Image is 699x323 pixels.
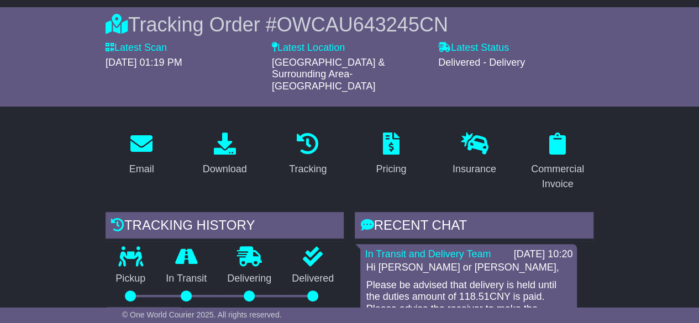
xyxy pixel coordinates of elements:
span: © One World Courier 2025. All rights reserved. [122,310,282,319]
div: RECENT CHAT [355,212,593,242]
a: Insurance [445,129,503,181]
div: Commercial Invoice [529,162,587,192]
div: Tracking history [106,212,344,242]
div: Tracking [289,162,327,177]
div: [DATE] 10:20 [513,248,572,261]
p: Delivered [282,273,344,285]
p: In Transit [156,273,217,285]
a: Commercial Invoice [522,129,594,195]
div: Tracking Order # [106,13,593,36]
span: Delivered - Delivery [438,57,525,68]
div: Insurance [453,162,496,177]
p: Pickup [106,273,156,285]
label: Latest Scan [106,42,167,54]
label: Latest Location [272,42,345,54]
a: Tracking [282,129,334,181]
a: Pricing [369,129,413,181]
span: [GEOGRAPHIC_DATA] & Surrounding Area-[GEOGRAPHIC_DATA] [272,57,385,92]
span: [DATE] 01:19 PM [106,57,182,68]
a: Download [196,129,254,181]
div: Download [203,162,247,177]
p: Delivering [217,273,282,285]
div: Pricing [376,162,406,177]
a: In Transit and Delivery Team [365,248,491,260]
div: Email [129,162,154,177]
span: OWCAU643245CN [277,13,448,36]
label: Latest Status [438,42,509,54]
a: Email [122,129,161,181]
p: Hi [PERSON_NAME] or [PERSON_NAME], [366,262,571,274]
